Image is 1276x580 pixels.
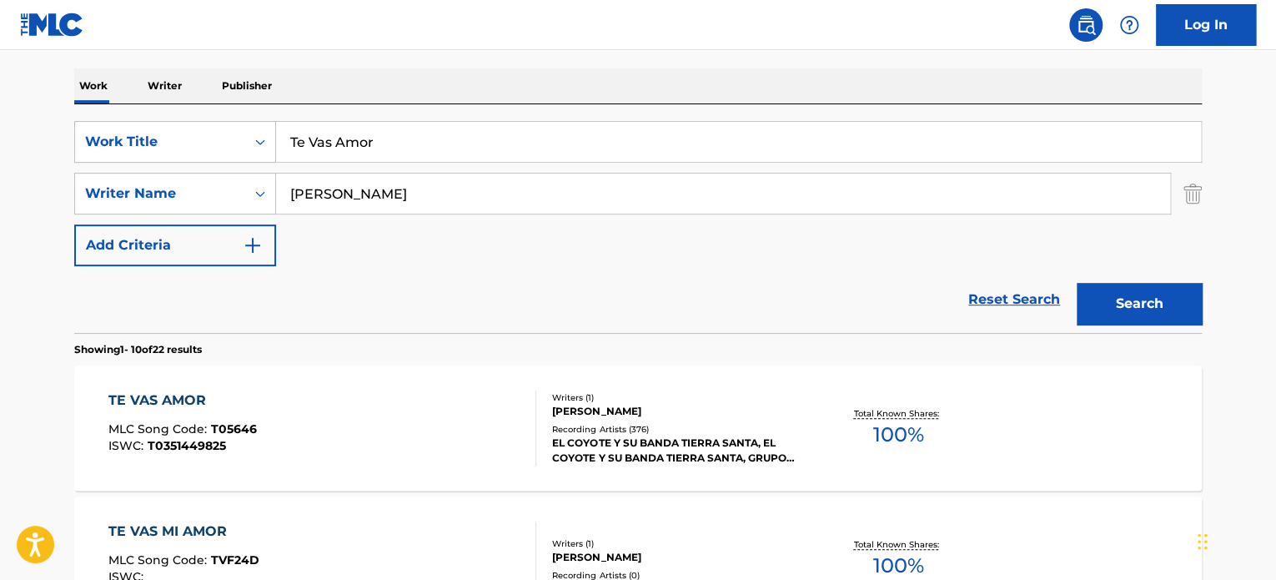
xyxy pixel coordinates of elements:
[74,121,1202,333] form: Search Form
[1076,15,1096,35] img: search
[108,438,148,453] span: ISWC :
[211,552,259,567] span: TVF24D
[853,407,942,420] p: Total Known Shares:
[1198,517,1208,567] div: Drag
[960,281,1068,318] a: Reset Search
[552,404,804,419] div: [PERSON_NAME]
[85,132,235,152] div: Work Title
[108,552,211,567] span: MLC Song Code :
[552,391,804,404] div: Writers ( 1 )
[853,538,942,551] p: Total Known Shares:
[108,522,259,542] div: TE VAS MI AMOR
[74,68,113,103] p: Work
[108,391,257,411] div: TE VAS AMOR
[1119,15,1139,35] img: help
[143,68,187,103] p: Writer
[148,438,226,453] span: T0351449825
[1193,500,1276,580] iframe: Chat Widget
[552,423,804,436] div: Recording Artists ( 376 )
[1069,8,1103,42] a: Public Search
[211,421,257,436] span: T05646
[552,436,804,466] div: EL COYOTE Y SU BANDA TIERRA SANTA, EL COYOTE Y SU BANDA TIERRA SANTA, GRUPO FIRME, EL COYOTE Y SU...
[1156,4,1256,46] a: Log In
[85,184,235,204] div: Writer Name
[108,421,211,436] span: MLC Song Code :
[74,366,1202,491] a: TE VAS AMORMLC Song Code:T05646ISWC:T0351449825Writers (1)[PERSON_NAME]Recording Artists (376)EL ...
[1077,283,1202,325] button: Search
[74,342,202,357] p: Showing 1 - 10 of 22 results
[243,235,263,255] img: 9d2ae6d4665cec9f34b9.svg
[552,550,804,565] div: [PERSON_NAME]
[552,537,804,550] div: Writers ( 1 )
[74,224,276,266] button: Add Criteria
[20,13,84,37] img: MLC Logo
[1113,8,1146,42] div: Help
[217,68,277,103] p: Publisher
[872,420,923,450] span: 100 %
[1183,173,1202,214] img: Delete Criterion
